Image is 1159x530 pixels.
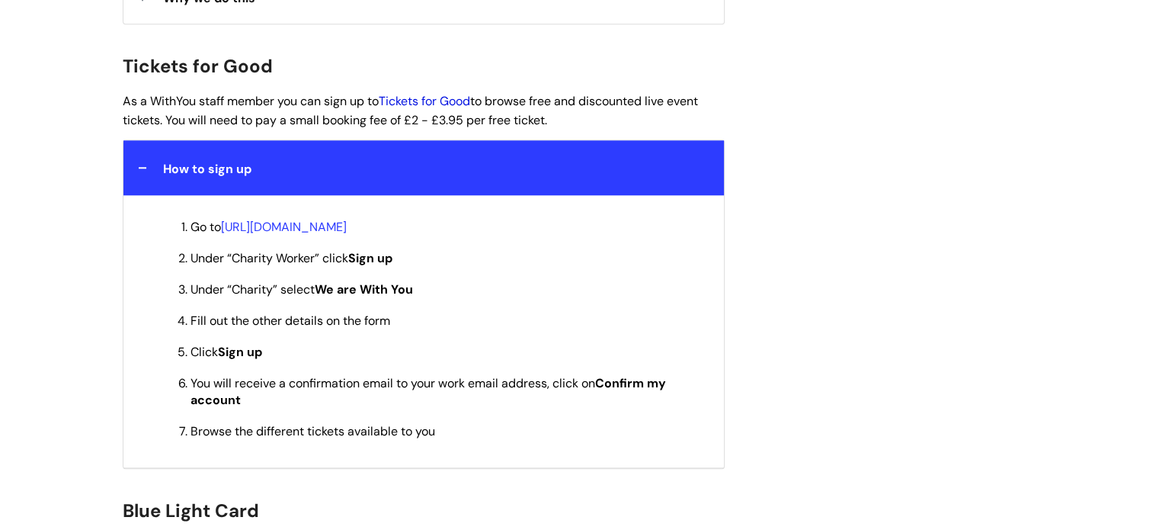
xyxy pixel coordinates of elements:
[348,250,392,266] strong: Sign up
[379,93,470,109] a: Tickets for Good
[190,344,262,360] span: Click
[190,375,666,408] span: You will receive a confirmation email to your work email address, click on
[190,219,347,235] span: Go to
[190,313,390,329] span: Fill out the other details on the form
[123,499,259,522] span: Blue Light Card
[123,54,273,78] span: Tickets for Good
[163,161,251,177] span: How to sign up
[190,250,392,266] span: Under “Charity Worker” click
[190,375,666,408] strong: Confirm my account
[123,93,698,128] span: As a WithYou staff member you can sign up to to browse free and discounted live event tickets. Yo...
[221,219,347,235] a: [URL][DOMAIN_NAME]
[190,423,435,439] span: Browse the different tickets available to you
[315,281,413,297] strong: We are With You
[218,344,262,360] strong: Sign up
[190,281,413,297] span: Under “Charity” select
